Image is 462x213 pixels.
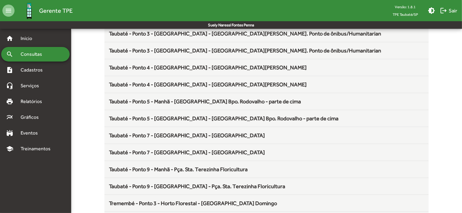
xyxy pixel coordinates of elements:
span: Relatórios [17,98,50,105]
mat-icon: school [6,145,13,152]
span: Taubaté - Ponto 7 - [GEOGRAPHIC_DATA] - [GEOGRAPHIC_DATA] [109,149,265,155]
button: Sair [437,5,460,16]
span: Taubaté - Ponto 5 - [GEOGRAPHIC_DATA] - [GEOGRAPHIC_DATA] Bpo. Rodovalho - parte de cima [109,115,339,121]
span: Taubaté - Ponto 4 - [GEOGRAPHIC_DATA] - [GEOGRAPHIC_DATA][PERSON_NAME] [109,64,307,71]
mat-icon: brightness_medium [428,7,435,14]
mat-icon: home [6,35,13,42]
mat-icon: note_add [6,66,13,74]
mat-icon: stadium [6,129,13,137]
span: Consultas [17,51,50,58]
span: Gráficos [17,114,47,121]
mat-icon: multiline_chart [6,114,13,121]
a: Gerente TPE [15,1,73,21]
span: Taubaté - Ponto 9 - [GEOGRAPHIC_DATA] - Pça. Sta. Terezinha Floricultura [109,183,285,189]
span: Treinamentos [17,145,58,152]
span: Eventos [17,129,46,137]
mat-icon: search [6,51,13,58]
span: TPE Taubaté/SP [388,11,423,18]
span: Taubaté - Ponto 7 - [GEOGRAPHIC_DATA] - [GEOGRAPHIC_DATA] [109,132,265,138]
span: Cadastros [17,66,51,74]
span: Serviços [17,82,47,89]
span: Início [17,35,41,42]
span: Taubaté - Ponto 3 - [GEOGRAPHIC_DATA] - [GEOGRAPHIC_DATA][PERSON_NAME]. Ponto de ônibus/Humanitarian [109,47,381,54]
img: Logo [19,1,39,21]
span: Sair [440,5,457,16]
mat-icon: headset_mic [6,82,13,89]
mat-icon: logout [440,7,447,14]
span: Tremembé - Ponto 3 - Horto Florestal - [GEOGRAPHIC_DATA] Domingo [109,200,277,206]
span: Gerente TPE [39,6,73,15]
span: Taubaté - Ponto 5 - Manhã - [GEOGRAPHIC_DATA] Bpo. Rodovalho - parte de cima [109,98,301,105]
mat-icon: print [6,98,13,105]
span: Taubaté - Ponto 4 - [GEOGRAPHIC_DATA] - [GEOGRAPHIC_DATA][PERSON_NAME] [109,81,307,88]
div: Versão: 1.8.1 [388,3,423,11]
span: Taubaté - Ponto 3 - [GEOGRAPHIC_DATA] - [GEOGRAPHIC_DATA][PERSON_NAME]. Ponto de ônibus/Humanitarian [109,30,381,37]
span: Taubaté - Ponto 9 - Manhã - Pça. Sta. Terezinha Floricultura [109,166,248,172]
mat-icon: menu [2,5,15,17]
